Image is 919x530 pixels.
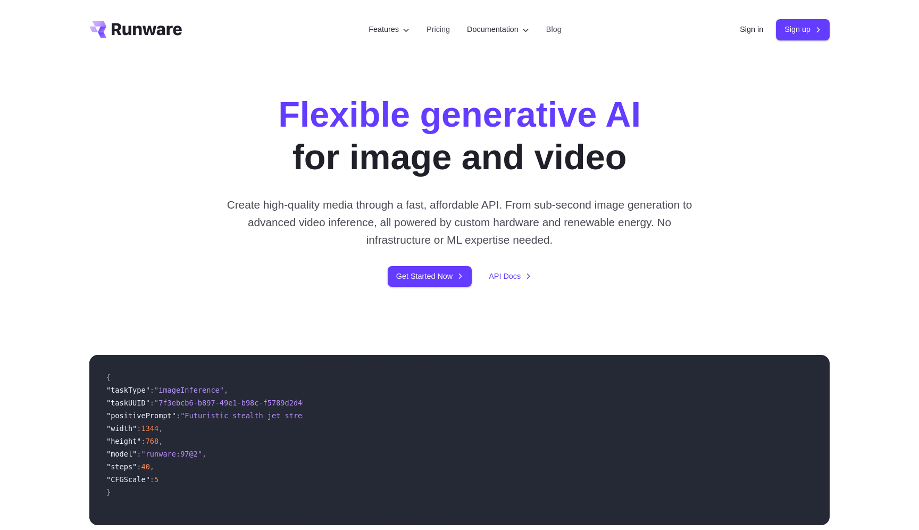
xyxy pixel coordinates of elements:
span: "taskType" [106,386,150,394]
a: Go to / [89,21,182,38]
a: API Docs [489,270,531,283]
span: , [158,424,163,433]
h1: for image and video [278,94,641,179]
span: "steps" [106,462,137,471]
a: Pricing [427,23,450,36]
span: "taskUUID" [106,399,150,407]
span: } [106,488,111,496]
span: : [141,437,145,445]
span: "Futuristic stealth jet streaking through a neon-lit cityscape with glowing purple exhaust" [180,411,577,420]
span: "CFGScale" [106,475,150,484]
span: , [224,386,228,394]
span: : [137,462,141,471]
label: Features [369,23,410,36]
span: "model" [106,450,137,458]
span: "7f3ebcb6-b897-49e1-b98c-f5789d2d40d7" [154,399,320,407]
span: 5 [154,475,158,484]
a: Blog [546,23,562,36]
span: : [150,475,154,484]
span: "runware:97@2" [141,450,202,458]
p: Create high-quality media through a fast, affordable API. From sub-second image generation to adv... [223,196,697,249]
a: Sign in [740,23,763,36]
span: 1344 [141,424,158,433]
span: "imageInference" [154,386,224,394]
span: : [137,450,141,458]
label: Documentation [467,23,529,36]
span: , [150,462,154,471]
span: 40 [141,462,149,471]
a: Get Started Now [388,266,472,287]
span: : [150,386,154,394]
strong: Flexible generative AI [278,95,641,134]
span: : [176,411,180,420]
span: , [202,450,206,458]
span: , [158,437,163,445]
a: Sign up [776,19,830,40]
span: : [150,399,154,407]
span: "positivePrompt" [106,411,176,420]
span: { [106,373,111,382]
span: "width" [106,424,137,433]
span: : [137,424,141,433]
span: "height" [106,437,141,445]
span: 768 [146,437,159,445]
